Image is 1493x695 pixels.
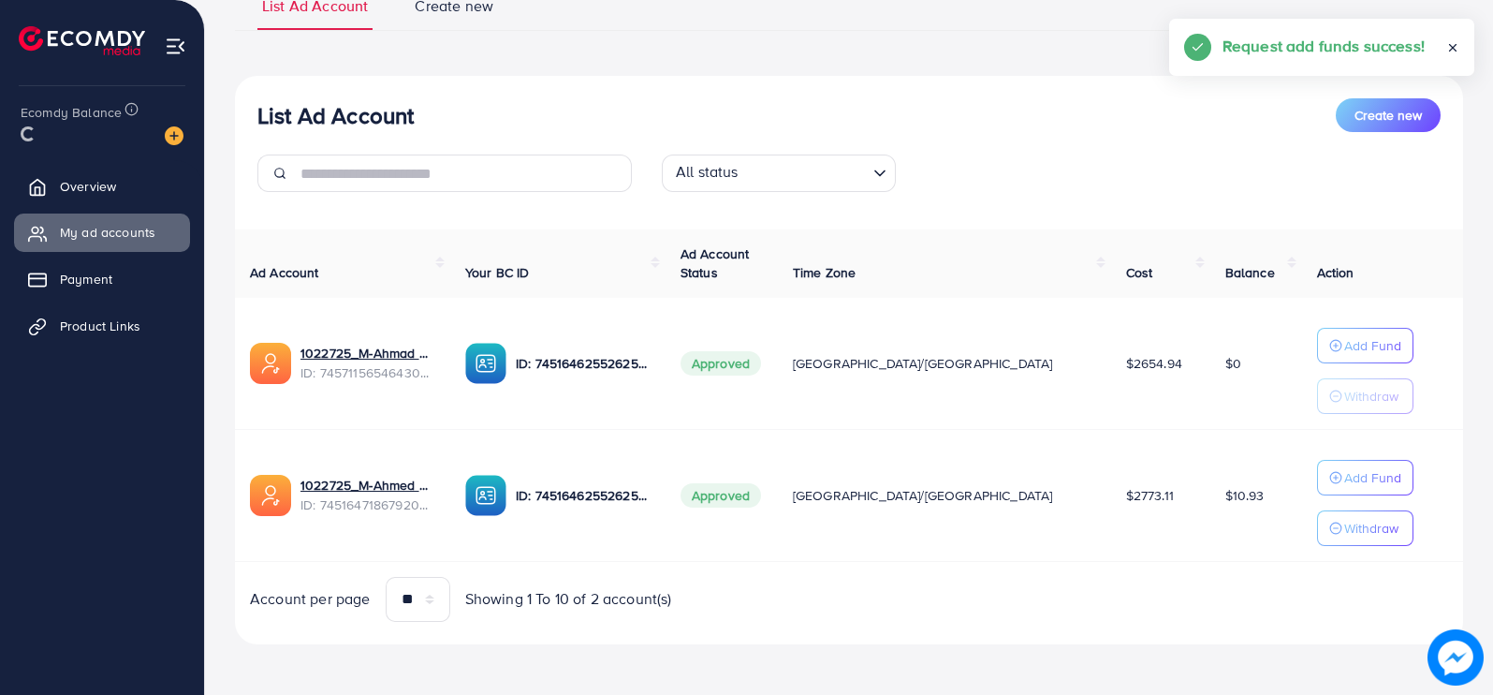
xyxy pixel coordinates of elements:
[21,103,122,122] span: Ecomdy Balance
[19,26,145,55] img: logo
[300,476,435,495] a: 1022725_M-Ahmed Ad Account_1734971817368
[1344,385,1398,407] p: Withdraw
[1225,354,1241,373] span: $0
[465,263,530,282] span: Your BC ID
[465,475,506,516] img: ic-ba-acc.ded83a64.svg
[1344,334,1401,357] p: Add Fund
[250,588,371,610] span: Account per page
[1344,466,1401,489] p: Add Fund
[1317,263,1354,282] span: Action
[165,36,186,57] img: menu
[1336,98,1441,132] button: Create new
[250,263,319,282] span: Ad Account
[516,484,651,507] p: ID: 7451646255262597137
[1126,263,1153,282] span: Cost
[1317,328,1413,363] button: Add Fund
[681,483,761,508] span: Approved
[1427,629,1484,686] img: image
[60,223,155,242] span: My ad accounts
[300,363,435,382] span: ID: 7457115654643040272
[14,307,190,345] a: Product Links
[793,354,1053,373] span: [GEOGRAPHIC_DATA]/[GEOGRAPHIC_DATA]
[1354,106,1422,125] span: Create new
[1225,263,1275,282] span: Balance
[1126,486,1174,505] span: $2773.11
[1344,517,1398,540] p: Withdraw
[1317,378,1413,414] button: Withdraw
[300,344,435,362] a: 1022725_M-Ahmad Ad Account 2_1736245040763
[257,102,414,129] h3: List Ad Account
[60,270,112,288] span: Payment
[793,263,856,282] span: Time Zone
[662,155,896,192] div: Search for option
[300,344,435,382] div: <span class='underline'>1022725_M-Ahmad Ad Account 2_1736245040763</span></br>7457115654643040272
[1222,34,1425,58] h5: Request add funds success!
[300,476,435,514] div: <span class='underline'>1022725_M-Ahmed Ad Account_1734971817368</span></br>7451647186792087569
[1317,460,1413,495] button: Add Fund
[793,486,1053,505] span: [GEOGRAPHIC_DATA]/[GEOGRAPHIC_DATA]
[60,177,116,196] span: Overview
[14,260,190,298] a: Payment
[681,351,761,376] span: Approved
[165,126,183,145] img: image
[250,343,291,384] img: ic-ads-acc.e4c84228.svg
[516,352,651,375] p: ID: 7451646255262597137
[300,495,435,514] span: ID: 7451647186792087569
[465,588,672,610] span: Showing 1 To 10 of 2 account(s)
[672,157,742,187] span: All status
[60,317,140,335] span: Product Links
[14,168,190,205] a: Overview
[14,214,190,251] a: My ad accounts
[250,475,291,516] img: ic-ads-acc.e4c84228.svg
[681,244,750,282] span: Ad Account Status
[744,158,866,187] input: Search for option
[1126,354,1182,373] span: $2654.94
[1225,486,1265,505] span: $10.93
[465,343,506,384] img: ic-ba-acc.ded83a64.svg
[1317,510,1413,546] button: Withdraw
